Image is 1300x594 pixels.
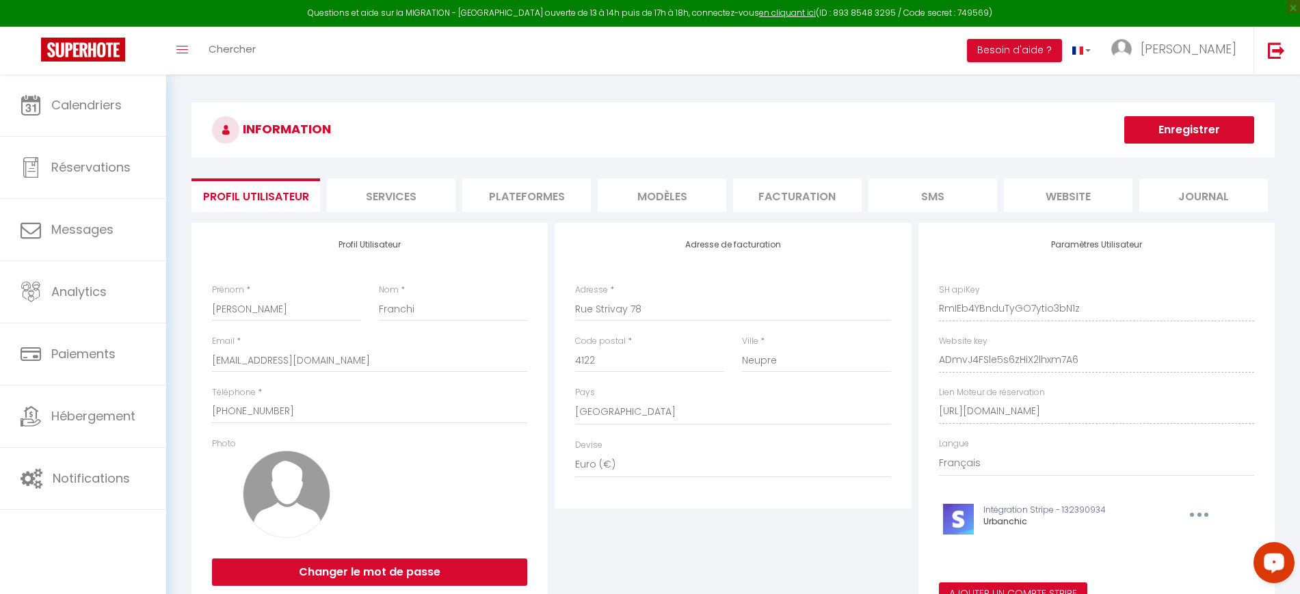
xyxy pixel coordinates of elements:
[939,284,980,297] label: SH apiKey
[191,178,320,212] li: Profil Utilisateur
[1004,178,1132,212] li: website
[733,178,862,212] li: Facturation
[868,178,997,212] li: SMS
[243,450,330,538] img: avatar.png
[939,386,1045,399] label: Lien Moteur de réservation
[943,504,974,535] img: stripe-logo.jpeg
[379,284,399,297] label: Nom
[598,178,726,212] li: MODÈLES
[575,386,595,399] label: Pays
[1111,39,1132,59] img: ...
[212,335,235,348] label: Email
[575,439,602,452] label: Devise
[1101,27,1253,75] a: ... [PERSON_NAME]
[212,284,244,297] label: Prénom
[209,42,256,56] span: Chercher
[1268,42,1285,59] img: logout
[575,284,608,297] label: Adresse
[41,38,125,62] img: Super Booking
[939,437,969,450] label: Langue
[759,7,816,18] a: en cliquant ici
[51,407,135,424] span: Hébergement
[939,240,1254,249] h4: Paramètres Utilisateur
[1141,40,1236,57] span: [PERSON_NAME]
[53,470,130,487] span: Notifications
[967,39,1062,62] button: Besoin d'aide ?
[939,335,987,348] label: Website key
[191,103,1275,157] h3: INFORMATION
[1243,537,1300,594] iframe: LiveChat chat widget
[983,504,1158,517] p: Intégration Stripe - 132390934
[575,240,890,249] h4: Adresse de facturation
[742,335,758,348] label: Ville
[212,437,236,450] label: Photo
[51,96,122,113] span: Calendriers
[462,178,591,212] li: Plateformes
[212,558,527,586] button: Changer le mot de passe
[198,27,266,75] a: Chercher
[51,221,114,238] span: Messages
[212,386,256,399] label: Téléphone
[1139,178,1268,212] li: Journal
[327,178,455,212] li: Services
[1124,116,1254,144] button: Enregistrer
[51,345,116,362] span: Paiements
[51,159,131,176] span: Réservations
[575,335,626,348] label: Code postal
[51,283,107,300] span: Analytics
[983,515,1027,527] span: Urbanchic
[212,240,527,249] h4: Profil Utilisateur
